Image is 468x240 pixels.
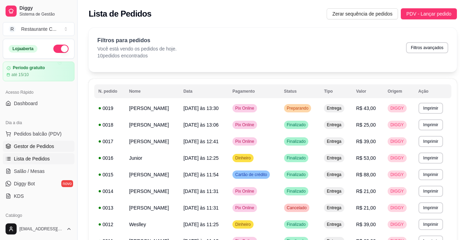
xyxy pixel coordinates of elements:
div: Loja aberta [9,45,37,53]
span: Entrega [325,222,343,227]
button: Imprimir [418,119,443,130]
span: PDV - Lançar pedido [406,10,451,18]
span: R$ 21,00 [356,205,376,211]
span: R [9,26,16,33]
td: Weslley [125,216,179,233]
h2: Lista de Pedidos [89,8,151,19]
span: Pix Online [234,205,256,211]
span: Pix Online [234,139,256,144]
span: Finalizado [285,172,307,177]
span: [DATE] às 11:31 [183,188,219,194]
span: Pix Online [234,188,256,194]
span: R$ 43,00 [356,105,376,111]
button: Pedidos balcão (PDV) [3,128,74,139]
div: 0015 [98,171,121,178]
span: [DATE] às 11:25 [183,222,219,227]
button: Imprimir [418,202,443,213]
span: DIGGY [389,105,405,111]
button: Imprimir [418,103,443,114]
div: 0013 [98,204,121,211]
span: Finalizado [285,188,307,194]
span: Entrega [325,105,343,111]
span: Cancelado [285,205,308,211]
span: Pix Online [234,105,256,111]
div: 0019 [98,105,121,112]
button: Imprimir [418,136,443,147]
th: Data [179,84,228,98]
span: [DATE] às 12:41 [183,139,219,144]
div: 0016 [98,155,121,161]
div: Catálogo [3,210,74,221]
td: [PERSON_NAME] [125,166,179,183]
th: Origem [383,84,414,98]
a: Gestor de Pedidos [3,141,74,152]
span: Finalizado [285,122,307,128]
span: Dinheiro [234,222,252,227]
a: Período gratuitoaté 15/10 [3,62,74,81]
span: Finalizado [285,155,307,161]
th: Valor [352,84,383,98]
span: R$ 39,00 [356,222,376,227]
span: Dinheiro [234,155,252,161]
span: [DATE] às 11:54 [183,172,219,177]
div: Restaurante C ... [21,26,56,33]
span: Lista de Pedidos [14,155,50,162]
button: PDV - Lançar pedido [401,8,457,19]
button: Imprimir [418,186,443,197]
a: Salão / Mesas [3,166,74,177]
button: Zerar sequência de pedidos [327,8,398,19]
span: DIGGY [389,122,405,128]
td: Junior [125,150,179,166]
span: DIGGY [389,139,405,144]
th: Ação [414,84,451,98]
div: Dia a dia [3,117,74,128]
p: Filtros para pedidos [97,36,177,45]
span: Pix Online [234,122,256,128]
span: Preparando [285,105,310,111]
span: Diggy Bot [14,180,35,187]
span: [DATE] às 12:25 [183,155,219,161]
a: Lista de Pedidos [3,153,74,164]
button: Imprimir [418,153,443,164]
span: Entrega [325,122,343,128]
span: Sistema de Gestão [19,11,72,17]
span: Finalizado [285,139,307,144]
span: Salão / Mesas [14,168,45,175]
span: Pedidos balcão (PDV) [14,130,62,137]
td: [PERSON_NAME] [125,183,179,200]
a: Diggy Botnovo [3,178,74,189]
div: 0017 [98,138,121,145]
span: Zerar sequência de pedidos [332,10,392,18]
span: R$ 53,00 [356,155,376,161]
span: DIGGY [389,222,405,227]
th: Pagamento [228,84,280,98]
button: Imprimir [418,219,443,230]
article: até 15/10 [11,72,29,77]
td: [PERSON_NAME] [125,100,179,117]
button: Select a team [3,22,74,36]
p: 10 pedidos encontrados [97,52,177,59]
div: 0014 [98,188,121,195]
span: Gestor de Pedidos [14,143,54,150]
span: DIGGY [389,205,405,211]
a: KDS [3,191,74,202]
span: DIGGY [389,172,405,177]
span: R$ 88,00 [356,172,376,177]
button: Alterar Status [53,45,69,53]
span: [DATE] às 13:06 [183,122,219,128]
button: Filtros avançados [406,42,448,53]
span: Cartão de crédito [234,172,268,177]
span: Entrega [325,188,343,194]
button: Imprimir [418,169,443,180]
span: KDS [14,193,24,200]
span: Dashboard [14,100,38,107]
td: [PERSON_NAME] [125,133,179,150]
span: [DATE] às 11:31 [183,205,219,211]
span: Entrega [325,139,343,144]
span: DIGGY [389,188,405,194]
td: [PERSON_NAME] [125,200,179,216]
th: N. pedido [94,84,125,98]
th: Status [280,84,320,98]
div: 0018 [98,121,121,128]
a: DiggySistema de Gestão [3,3,74,19]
